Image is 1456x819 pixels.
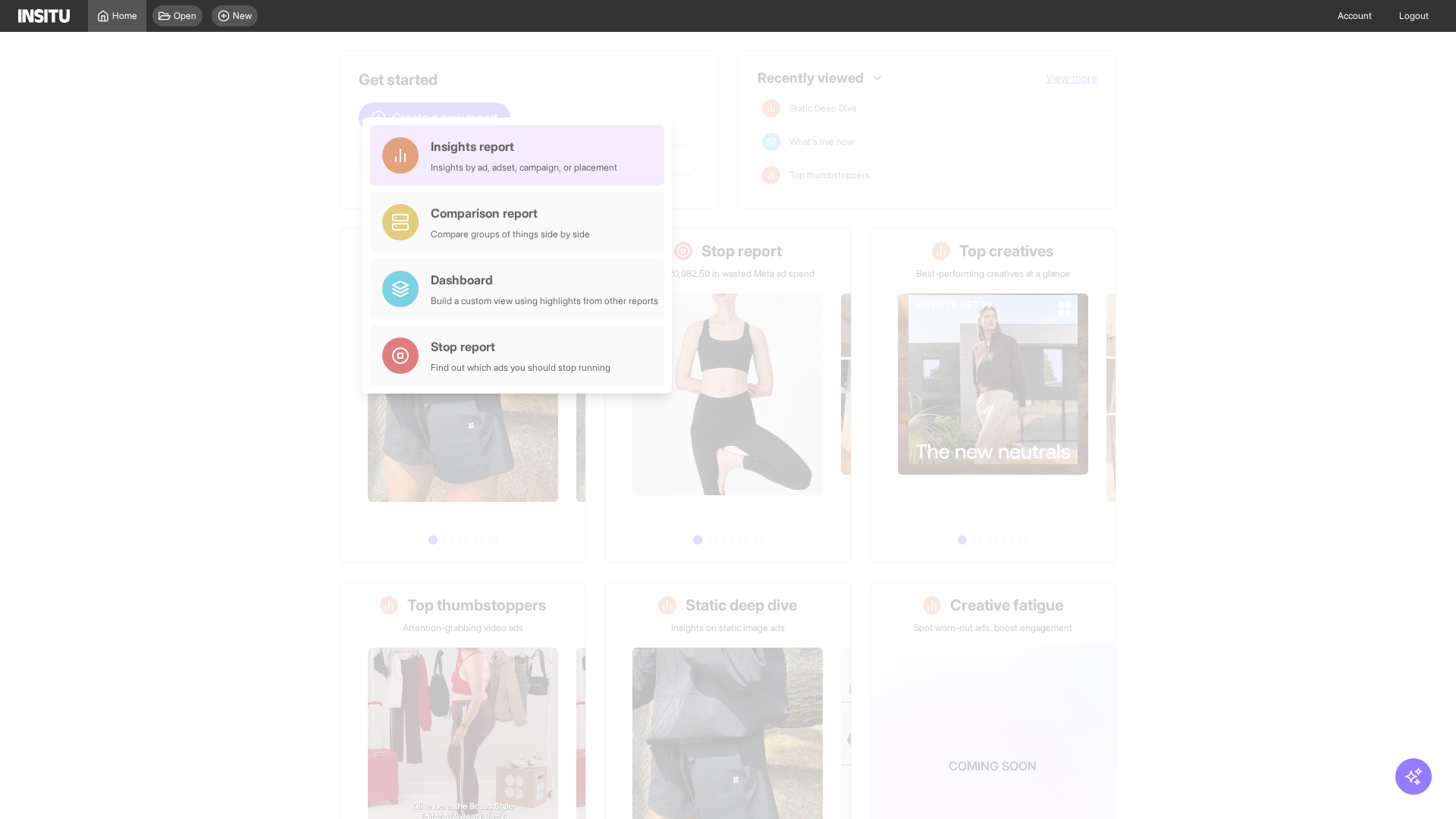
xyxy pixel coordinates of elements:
div: Find out which ads you should stop running [431,362,610,374]
span: Home [112,10,137,22]
div: Compare groups of things side by side [431,228,590,240]
span: New [233,10,252,22]
div: Insights by ad, adset, campaign, or placement [431,162,617,174]
div: Dashboard [431,271,658,289]
img: Logo [18,9,70,23]
div: Comparison report [431,204,590,222]
div: Build a custom view using highlights from other reports [431,295,658,307]
div: Insights report [431,137,617,155]
span: Open [174,10,196,22]
div: Stop report [431,337,610,356]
